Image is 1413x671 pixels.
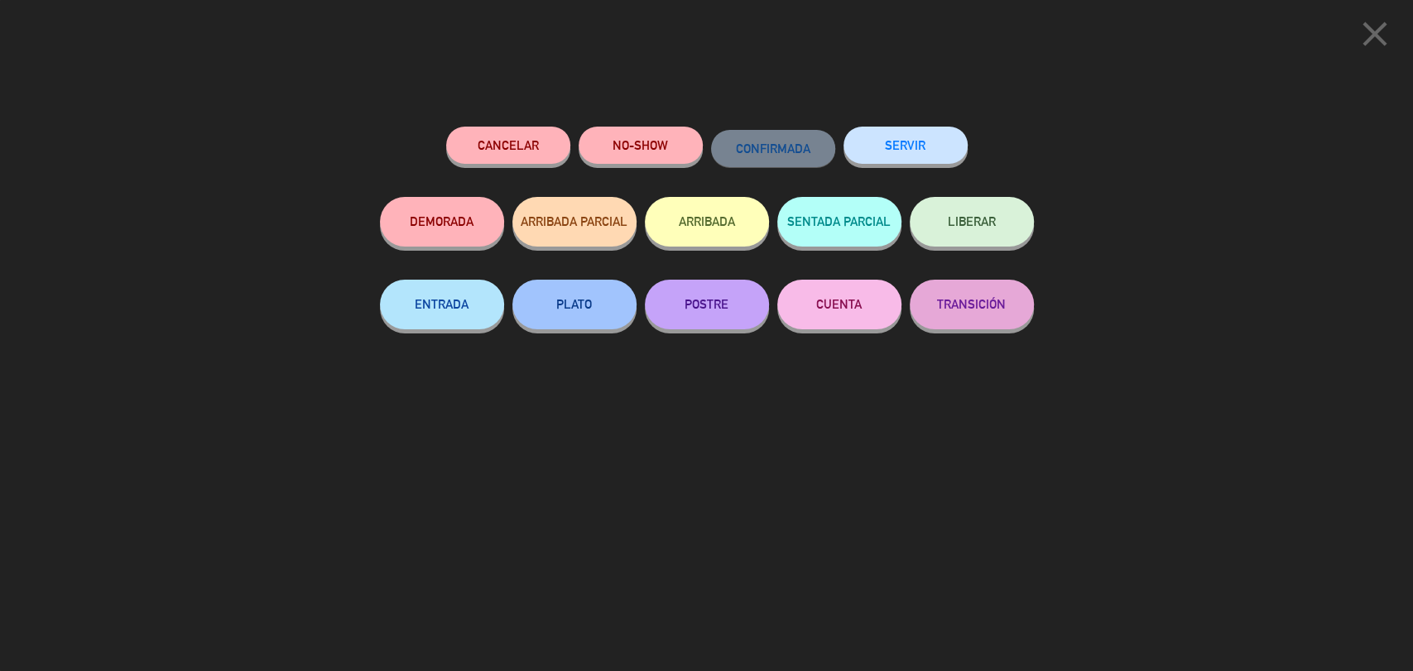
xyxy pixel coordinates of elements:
button: SERVIR [843,127,968,164]
button: LIBERAR [910,197,1034,247]
button: TRANSICIÓN [910,280,1034,329]
button: close [1349,12,1401,61]
button: POSTRE [645,280,769,329]
span: ARRIBADA PARCIAL [521,214,627,228]
button: Cancelar [446,127,570,164]
i: close [1354,13,1396,55]
button: SENTADA PARCIAL [777,197,901,247]
button: NO-SHOW [579,127,703,164]
button: CONFIRMADA [711,130,835,167]
button: PLATO [512,280,637,329]
button: DEMORADA [380,197,504,247]
button: ENTRADA [380,280,504,329]
button: ARRIBADA PARCIAL [512,197,637,247]
span: CONFIRMADA [736,141,810,156]
button: ARRIBADA [645,197,769,247]
span: LIBERAR [948,214,996,228]
button: CUENTA [777,280,901,329]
